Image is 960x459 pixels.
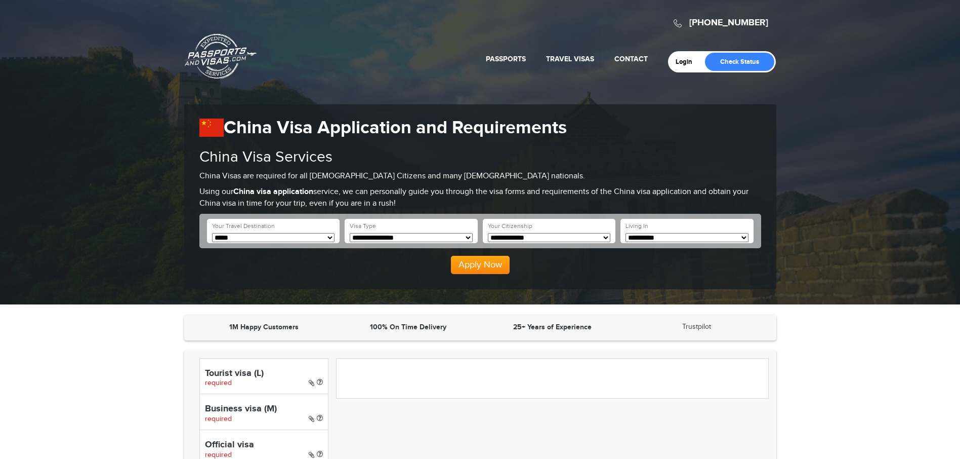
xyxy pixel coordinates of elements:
a: [PHONE_NUMBER] [689,17,768,28]
a: Travel Visas [546,55,594,63]
button: Apply Now [451,256,510,274]
h4: Official visa [205,440,323,450]
h4: Tourist visa (L) [205,369,323,379]
strong: 25+ Years of Experience [513,323,592,331]
i: Paper Visa [309,379,314,387]
span: required [205,451,232,459]
label: Your Citizenship [488,222,532,231]
span: required [205,379,232,387]
h2: China Visa Services [199,149,761,166]
strong: 1M Happy Customers [229,323,299,331]
a: Passports [486,55,526,63]
label: Visa Type [350,222,376,231]
a: Contact [614,55,648,63]
h1: China Visa Application and Requirements [199,117,761,139]
label: Living In [625,222,648,231]
a: Login [676,58,699,66]
a: Trustpilot [682,323,711,331]
label: Your Travel Destination [212,222,275,231]
span: required [205,415,232,423]
i: Paper Visa [309,451,314,458]
strong: China visa application [233,187,313,197]
p: Using our service, we can personally guide you through the visa forms and requirements of the Chi... [199,186,761,210]
strong: 100% On Time Delivery [370,323,446,331]
p: China Visas are required for all [DEMOGRAPHIC_DATA] Citizens and many [DEMOGRAPHIC_DATA] nationals. [199,171,761,182]
i: Paper Visa [309,415,314,423]
a: Passports & [DOMAIN_NAME] [185,33,257,79]
h4: Business visa (M) [205,404,323,414]
a: Check Status [705,53,774,71]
